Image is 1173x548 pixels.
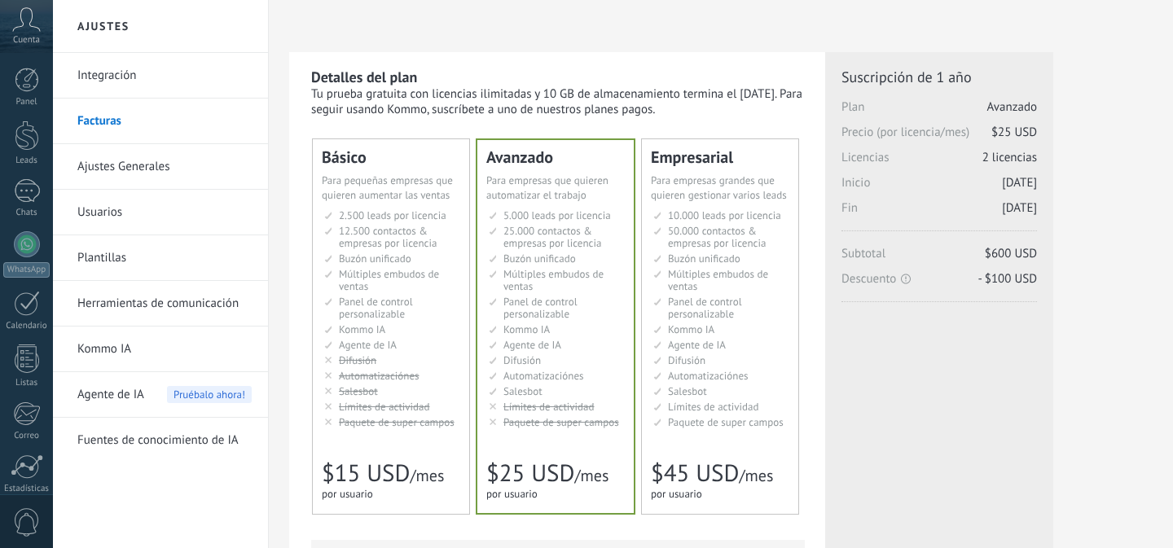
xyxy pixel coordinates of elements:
[339,322,385,336] span: Kommo IA
[53,190,268,235] li: Usuarios
[3,97,51,107] div: Panel
[651,149,789,165] div: Empresarial
[1002,175,1037,191] span: [DATE]
[339,369,420,383] span: Automatizaciónes
[841,125,1037,150] span: Precio (por licencia/mes)
[77,327,252,372] a: Kommo IA
[503,338,561,352] span: Agente de IA
[503,322,550,336] span: Kommo IA
[668,415,784,429] span: Paquete de super campos
[339,295,413,321] span: Panel de control personalizable
[410,465,444,486] span: /mes
[503,208,611,222] span: 5.000 leads por licencia
[1002,200,1037,216] span: [DATE]
[668,267,768,293] span: Múltiples embudos de ventas
[668,322,714,336] span: Kommo IA
[3,321,51,331] div: Calendario
[77,372,144,418] span: Agente de IA
[322,487,373,501] span: por usuario
[53,53,268,99] li: Integración
[668,338,726,352] span: Agente de IA
[311,86,805,117] div: Tu prueba gratuita con licencias ilimitadas y 10 GB de almacenamiento termina el [DATE]. Para seg...
[503,384,543,398] span: Salesbot
[3,208,51,218] div: Chats
[668,353,705,367] span: Difusión
[841,271,1037,287] span: Descuento
[668,295,742,321] span: Panel de control personalizable
[841,150,1037,175] span: Licencias
[339,353,376,367] span: Difusión
[978,271,1037,287] span: - $100 USD
[982,150,1037,165] span: 2 licencias
[3,262,50,278] div: WhatsApp
[668,400,759,414] span: Límites de actividad
[987,99,1037,115] span: Avanzado
[53,281,268,327] li: Herramientas de comunicación
[322,173,453,202] span: Para pequeñas empresas que quieren aumentar las ventas
[503,267,604,293] span: Múltiples embudos de ventas
[339,224,437,250] span: 12.500 contactos & empresas por licencia
[77,190,252,235] a: Usuarios
[77,99,252,144] a: Facturas
[53,327,268,372] li: Kommo IA
[841,175,1037,200] span: Inicio
[841,246,1037,271] span: Subtotal
[3,156,51,166] div: Leads
[668,252,740,265] span: Buzón unificado
[503,224,601,250] span: 25.000 contactos & empresas por licencia
[13,35,40,46] span: Cuenta
[77,281,252,327] a: Herramientas de comunicación
[339,384,378,398] span: Salesbot
[3,431,51,441] div: Correo
[53,99,268,144] li: Facturas
[53,144,268,190] li: Ajustes Generales
[339,208,446,222] span: 2.500 leads por licencia
[985,246,1037,261] span: $600 USD
[668,224,766,250] span: 50.000 contactos & empresas por licencia
[339,415,455,429] span: Paquete de super campos
[841,68,1037,86] span: Suscripción de 1 año
[322,458,410,489] span: $15 USD
[77,235,252,281] a: Plantillas
[651,487,702,501] span: por usuario
[486,458,574,489] span: $25 USD
[486,173,608,202] span: Para empresas que quieren automatizar el trabajo
[574,465,608,486] span: /mes
[311,68,417,86] b: Detalles del plan
[841,99,1037,125] span: Plan
[503,353,541,367] span: Difusión
[841,200,1037,226] span: Fin
[77,144,252,190] a: Ajustes Generales
[339,338,397,352] span: Agente de IA
[486,149,625,165] div: Avanzado
[486,487,538,501] span: por usuario
[651,458,739,489] span: $45 USD
[3,484,51,494] div: Estadísticas
[53,372,268,418] li: Agente de IA
[339,400,430,414] span: Límites de actividad
[77,372,252,418] a: Agente de IA Pruébalo ahora!
[991,125,1037,140] span: $25 USD
[503,400,595,414] span: Límites de actividad
[503,369,584,383] span: Automatizaciónes
[53,235,268,281] li: Plantillas
[322,149,460,165] div: Básico
[503,415,619,429] span: Paquete de super campos
[77,53,252,99] a: Integración
[668,208,781,222] span: 10.000 leads por licencia
[77,418,252,463] a: Fuentes de conocimiento de IA
[503,295,578,321] span: Panel de control personalizable
[167,386,252,403] span: Pruébalo ahora!
[3,378,51,388] div: Listas
[668,384,707,398] span: Salesbot
[503,252,576,265] span: Buzón unificado
[739,465,773,486] span: /mes
[668,369,749,383] span: Automatizaciónes
[651,173,787,202] span: Para empresas grandes que quieren gestionar varios leads
[339,252,411,265] span: Buzón unificado
[53,418,268,463] li: Fuentes de conocimiento de IA
[339,267,439,293] span: Múltiples embudos de ventas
